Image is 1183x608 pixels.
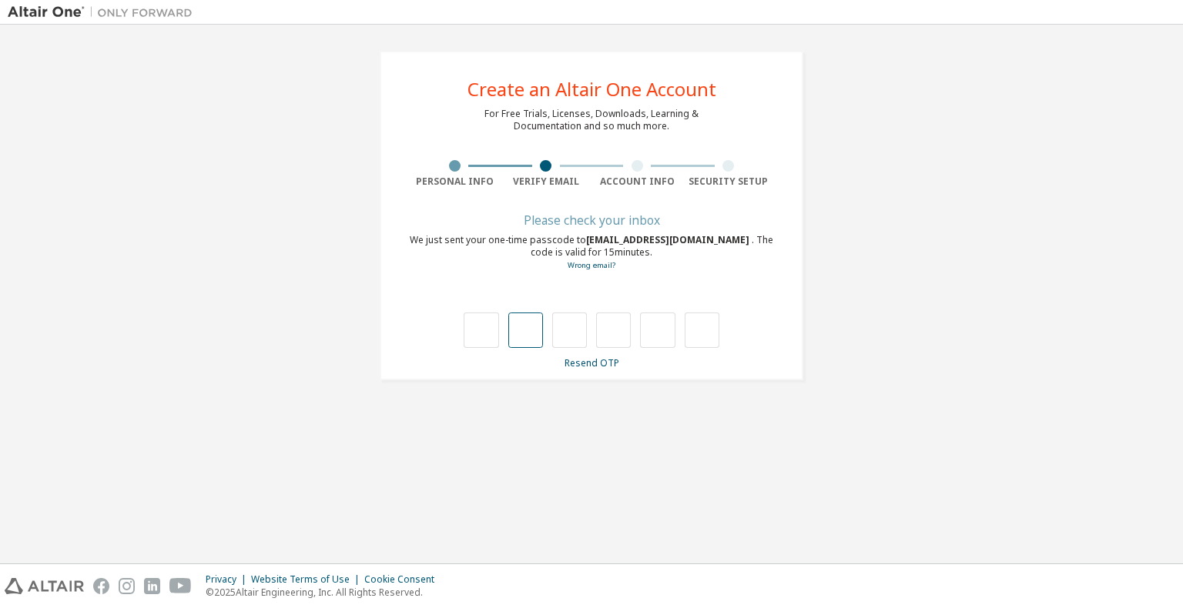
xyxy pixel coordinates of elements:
div: We just sent your one-time passcode to . The code is valid for 15 minutes. [409,234,774,272]
div: Cookie Consent [364,573,444,586]
img: facebook.svg [93,578,109,594]
div: Verify Email [501,175,592,188]
div: Website Terms of Use [251,573,364,586]
div: Security Setup [683,175,775,188]
p: © 2025 Altair Engineering, Inc. All Rights Reserved. [206,586,444,599]
div: Privacy [206,573,251,586]
img: youtube.svg [169,578,192,594]
div: Create an Altair One Account [468,80,716,99]
div: Personal Info [409,175,501,188]
div: For Free Trials, Licenses, Downloads, Learning & Documentation and so much more. [484,108,699,132]
div: Please check your inbox [409,215,774,225]
a: Go back to the registration form [568,260,615,270]
img: altair_logo.svg [5,578,84,594]
div: Account Info [591,175,683,188]
img: instagram.svg [119,578,135,594]
img: Altair One [8,5,200,20]
span: [EMAIL_ADDRESS][DOMAIN_NAME] [586,233,752,246]
img: linkedin.svg [144,578,160,594]
a: Resend OTP [565,356,619,369]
